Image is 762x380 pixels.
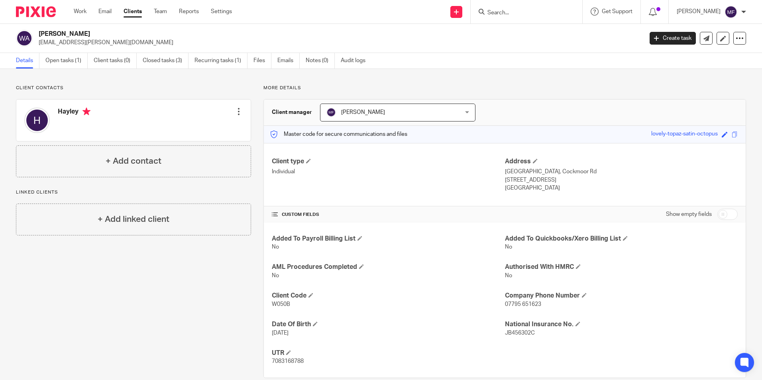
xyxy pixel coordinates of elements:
p: [GEOGRAPHIC_DATA] [505,184,738,192]
img: svg%3E [326,108,336,117]
p: More details [263,85,746,91]
a: Team [154,8,167,16]
h2: [PERSON_NAME] [39,30,518,38]
p: Linked clients [16,189,251,196]
a: Clients [124,8,142,16]
a: Notes (0) [306,53,335,69]
span: JB456302C [505,330,535,336]
span: No [272,273,279,278]
h4: Date Of Birth [272,320,505,329]
a: Closed tasks (3) [143,53,189,69]
p: [GEOGRAPHIC_DATA], Cockmoor Rd [505,168,738,176]
span: Get Support [602,9,632,14]
h4: UTR [272,349,505,357]
a: Emails [277,53,300,69]
label: Show empty fields [666,210,712,218]
h4: Address [505,157,738,166]
span: [DATE] [272,330,289,336]
h4: + Add linked client [98,213,169,225]
img: Pixie [16,6,56,17]
h4: National Insurance No. [505,320,738,329]
a: Client tasks (0) [94,53,137,69]
a: Settings [211,8,232,16]
h4: Added To Payroll Billing List [272,235,505,243]
span: 07795 651623 [505,302,541,307]
span: No [505,244,512,250]
a: Reports [179,8,199,16]
a: Details [16,53,39,69]
h3: Client manager [272,108,312,116]
h4: Hayley [58,108,90,118]
span: No [272,244,279,250]
span: No [505,273,512,278]
span: [PERSON_NAME] [341,110,385,115]
a: Create task [650,32,696,45]
input: Search [487,10,558,17]
a: Work [74,8,86,16]
p: Individual [272,168,505,176]
img: svg%3E [725,6,737,18]
p: [PERSON_NAME] [677,8,721,16]
img: svg%3E [16,30,33,47]
p: Client contacts [16,85,251,91]
a: Files [253,53,271,69]
h4: Client type [272,157,505,166]
a: Audit logs [341,53,371,69]
h4: AML Procedures Completed [272,263,505,271]
div: lovely-topaz-satin-octopus [651,130,718,139]
a: Open tasks (1) [45,53,88,69]
p: Master code for secure communications and files [270,130,407,138]
h4: CUSTOM FIELDS [272,212,505,218]
a: Email [98,8,112,16]
h4: Company Phone Number [505,292,738,300]
h4: Client Code [272,292,505,300]
h4: Authorised With HMRC [505,263,738,271]
span: 7083168788 [272,358,304,364]
h4: Added To Quickbooks/Xero Billing List [505,235,738,243]
img: svg%3E [24,108,50,133]
i: Primary [82,108,90,116]
a: Recurring tasks (1) [194,53,247,69]
h4: + Add contact [106,155,161,167]
p: [STREET_ADDRESS] [505,176,738,184]
p: [EMAIL_ADDRESS][PERSON_NAME][DOMAIN_NAME] [39,39,638,47]
span: W050B [272,302,290,307]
